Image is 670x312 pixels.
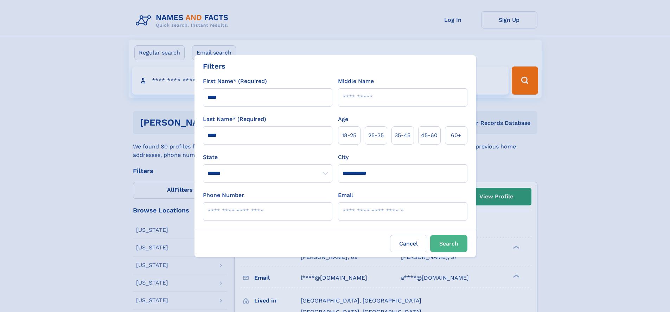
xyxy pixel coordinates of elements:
[342,131,356,140] span: 18‑25
[338,77,374,85] label: Middle Name
[203,191,244,199] label: Phone Number
[451,131,461,140] span: 60+
[338,153,349,161] label: City
[203,77,267,85] label: First Name* (Required)
[430,235,467,252] button: Search
[368,131,384,140] span: 25‑35
[338,191,353,199] label: Email
[203,153,332,161] label: State
[421,131,438,140] span: 45‑60
[395,131,410,140] span: 35‑45
[203,61,225,71] div: Filters
[390,235,427,252] label: Cancel
[203,115,266,123] label: Last Name* (Required)
[338,115,348,123] label: Age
